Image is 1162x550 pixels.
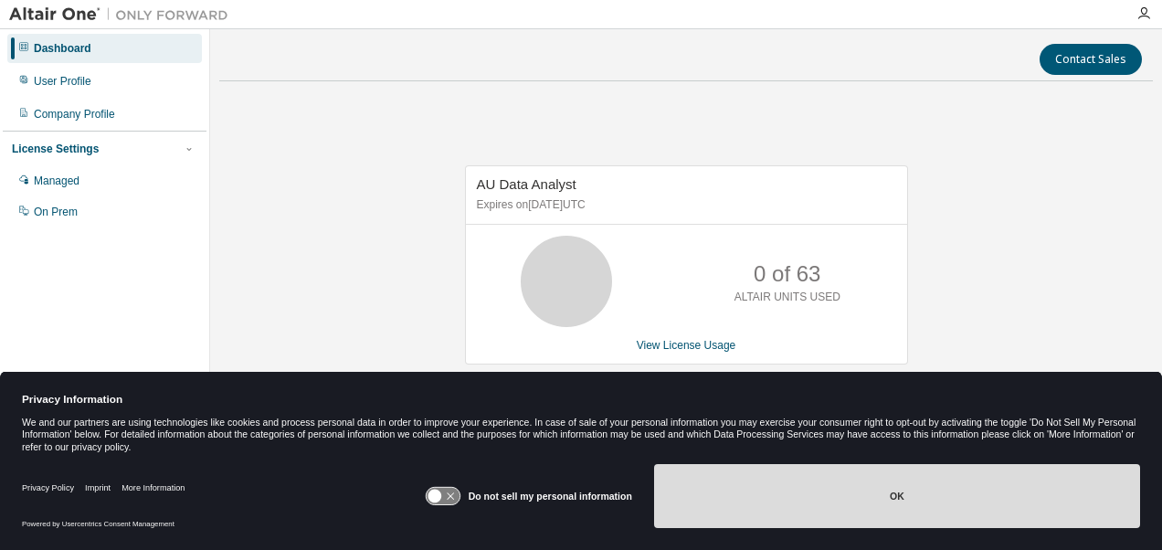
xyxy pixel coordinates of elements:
[34,107,115,122] div: Company Profile
[754,259,820,290] p: 0 of 63
[734,290,840,305] p: ALTAIR UNITS USED
[34,41,91,56] div: Dashboard
[9,5,238,24] img: Altair One
[34,205,78,219] div: On Prem
[12,142,99,156] div: License Settings
[34,174,79,188] div: Managed
[1040,44,1142,75] button: Contact Sales
[34,74,91,89] div: User Profile
[637,339,736,352] a: View License Usage
[477,197,892,213] p: Expires on [DATE] UTC
[477,176,576,192] span: AU Data Analyst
